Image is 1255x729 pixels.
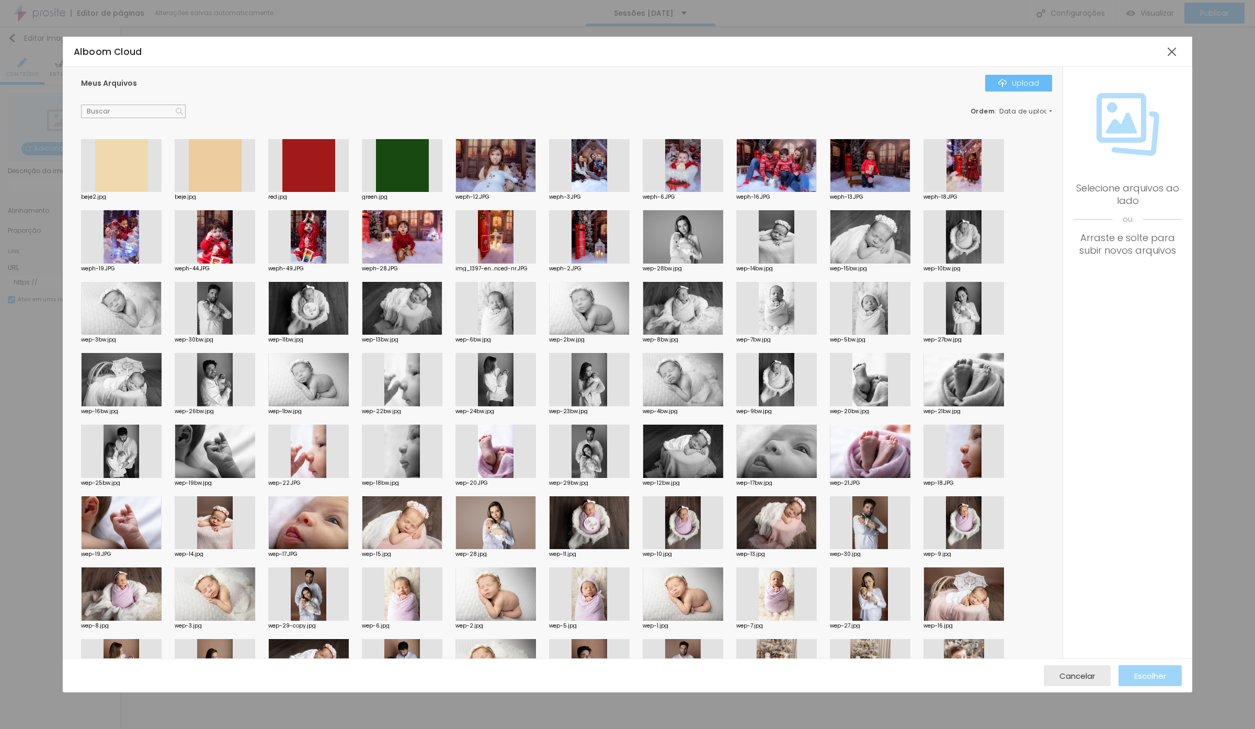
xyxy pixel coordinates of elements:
[268,481,349,486] div: wep-22.JPG
[1097,93,1159,156] img: Icone
[81,105,186,118] input: Buscar
[736,266,817,271] div: wep-14bw.jpg
[985,75,1052,92] button: IconeUpload
[362,266,442,271] div: weph-28.JPG
[830,337,910,343] div: wep-5bw.jpg
[923,337,1004,343] div: wep-27bw.jpg
[736,195,817,200] div: weph-16.JPG
[998,79,1039,87] div: Upload
[549,266,630,271] div: weph-2.JPG
[268,266,349,271] div: weph-49.JPG
[643,266,723,271] div: wep-28bw.jpg
[1059,671,1095,680] span: Cancelar
[1074,182,1182,257] div: Selecione arquivos ao lado Arraste e solte para subir novos arquivos
[455,623,536,629] div: wep-2.jpg
[549,195,630,200] div: weph-3.JPG
[455,195,536,200] div: weph-12.JPG
[81,481,162,486] div: wep-25bw.jpg
[830,409,910,414] div: wep-20bw.jpg
[999,108,1054,115] span: Data de upload
[1044,665,1111,686] button: Cancelar
[736,623,817,629] div: wep-7.jpg
[830,481,910,486] div: wep-21.JPG
[81,195,162,200] div: beje2.jpg
[549,481,630,486] div: wep-29bw.jpg
[643,337,723,343] div: wep-8bw.jpg
[643,195,723,200] div: weph-6.JPG
[923,552,1004,557] div: wep-9.jpg
[362,623,442,629] div: wep-6.jpg
[923,195,1004,200] div: weph-18.JPG
[643,481,723,486] div: wep-12bw.jpg
[176,108,183,115] img: Icone
[268,409,349,414] div: wep-1bw.jpg
[1074,207,1182,232] span: ou
[175,409,255,414] div: wep-26bw.jpg
[998,79,1007,87] img: Icone
[268,552,349,557] div: wep-17.JPG
[971,108,1052,115] div: :
[923,409,1004,414] div: wep-21bw.jpg
[923,623,1004,629] div: wep-16.jpg
[455,337,536,343] div: wep-6bw.jpg
[362,337,442,343] div: wep-13bw.jpg
[923,266,1004,271] div: wep-10bw.jpg
[736,337,817,343] div: wep-7bw.jpg
[268,337,349,343] div: wep-11bw.jpg
[362,481,442,486] div: wep-18bw.jpg
[549,409,630,414] div: wep-23bw.jpg
[643,623,723,629] div: wep-1.jpg
[455,409,536,414] div: wep-24bw.jpg
[268,195,349,200] div: red.jpg
[81,409,162,414] div: wep-16bw.jpg
[455,266,536,271] div: img_1397-en...nced-nr.JPG
[736,481,817,486] div: wep-17bw.jpg
[455,552,536,557] div: wep-28.jpg
[175,266,255,271] div: weph-44.JPG
[736,409,817,414] div: wep-9bw.jpg
[175,481,255,486] div: wep-19bw.jpg
[362,552,442,557] div: wep-15.jpg
[1134,671,1166,680] span: Escolher
[175,552,255,557] div: wep-14.jpg
[830,552,910,557] div: wep-30.jpg
[175,337,255,343] div: wep-30bw.jpg
[549,623,630,629] div: wep-5.jpg
[549,337,630,343] div: wep-2bw.jpg
[362,195,442,200] div: green.jpg
[1119,665,1182,686] button: Escolher
[455,481,536,486] div: wep-20.JPG
[268,623,349,629] div: wep-29-copy.jpg
[175,623,255,629] div: wep-3.jpg
[81,552,162,557] div: wep-19.JPG
[175,195,255,200] div: beje.jpg
[971,107,995,116] span: Ordem
[830,195,910,200] div: weph-13.JPG
[549,552,630,557] div: wep-11.jpg
[830,266,910,271] div: wep-15bw.jpg
[830,623,910,629] div: wep-27.jpg
[362,409,442,414] div: wep-22bw.jpg
[643,409,723,414] div: wep-4bw.jpg
[81,78,137,88] span: Meus Arquivos
[923,481,1004,486] div: wep-18.JPG
[81,266,162,271] div: weph-19.JPG
[74,45,142,58] span: Alboom Cloud
[643,552,723,557] div: wep-10.jpg
[81,623,162,629] div: wep-8.jpg
[81,337,162,343] div: wep-3bw.jpg
[736,552,817,557] div: wep-13.jpg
